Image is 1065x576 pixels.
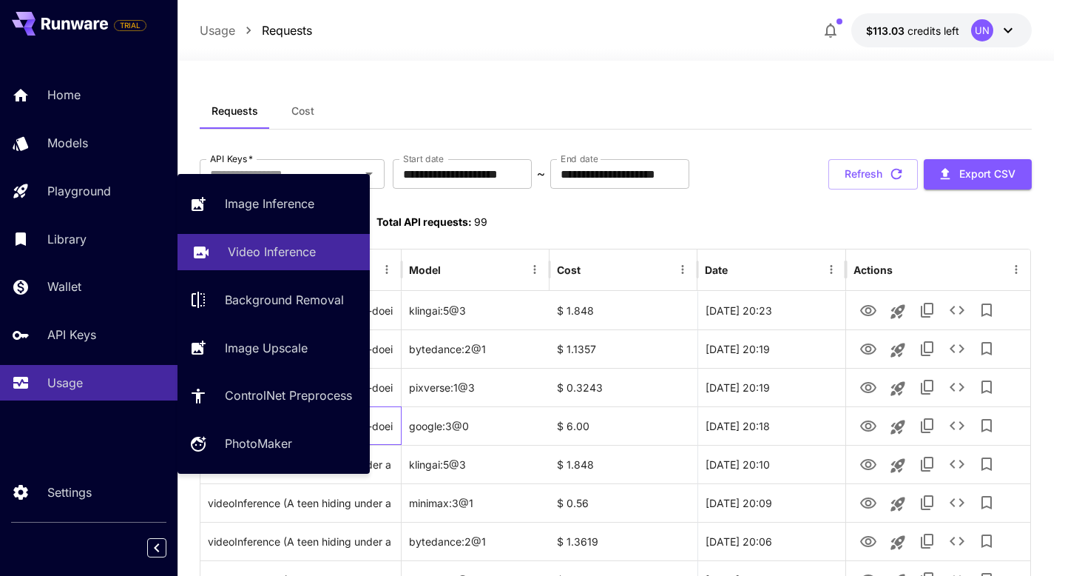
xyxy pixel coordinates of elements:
[474,215,487,228] span: 99
[403,153,444,165] label: Start date
[972,295,1001,325] button: Add to library
[853,410,883,441] button: View Video
[208,523,394,560] div: Click to copy prompt
[913,449,942,479] button: Copy TaskUUID
[291,104,314,118] span: Cost
[972,411,1001,441] button: Add to library
[851,13,1032,47] button: $113.02755
[697,406,845,445] div: 25 Aug, 2025 20:18
[177,329,370,366] a: Image Upscale
[402,329,550,368] div: bytedance:2@1
[210,153,253,165] label: API Keys
[550,291,697,329] div: $ 1.848
[883,297,913,326] button: Launch in playground
[705,264,728,276] div: Date
[177,378,370,414] a: ControlNet Preprocess
[550,445,697,483] div: $ 1.848
[971,19,993,41] div: UN
[942,526,972,556] button: See details
[853,487,883,518] button: View Video
[828,159,918,190] button: Refresh
[697,329,845,368] div: 25 Aug, 2025 20:19
[821,259,842,280] button: Menu
[550,329,697,368] div: $ 1.1357
[402,483,550,522] div: minimax:3@1
[883,374,913,403] button: Launch in playground
[883,528,913,557] button: Launch in playground
[47,86,81,104] p: Home
[550,406,697,445] div: $ 6.00
[697,291,845,329] div: 25 Aug, 2025 20:23
[972,526,1001,556] button: Add to library
[972,488,1001,518] button: Add to library
[200,21,235,39] p: Usage
[942,488,972,518] button: See details
[942,449,972,479] button: See details
[972,449,1001,479] button: Add to library
[866,24,907,37] span: $113.03
[913,411,942,441] button: Copy TaskUUID
[115,20,146,31] span: TRIAL
[1006,259,1027,280] button: Menu
[697,368,845,406] div: 25 Aug, 2025 20:19
[697,522,845,560] div: 25 Aug, 2025 20:06
[883,489,913,519] button: Launch in playground
[47,278,81,295] p: Wallet
[866,23,959,38] div: $113.02755
[942,334,972,364] button: See details
[550,522,697,560] div: $ 1.3619
[524,259,545,280] button: Menu
[225,339,308,357] p: Image Upscale
[883,412,913,442] button: Launch in playground
[47,326,96,344] p: API Keys
[883,451,913,480] button: Launch in playground
[442,259,463,280] button: Sort
[376,215,472,228] span: Total API requests:
[47,134,88,152] p: Models
[550,368,697,406] div: $ 0.3243
[402,291,550,329] div: klingai:5@3
[942,411,972,441] button: See details
[402,522,550,560] div: bytedance:2@1
[402,368,550,406] div: pixverse:1@3
[924,159,1032,190] button: Export CSV
[972,372,1001,402] button: Add to library
[359,164,379,184] button: Open
[177,186,370,222] a: Image Inference
[907,24,959,37] span: credits left
[177,282,370,318] a: Background Removal
[853,333,883,364] button: View Video
[376,259,397,280] button: Menu
[147,538,166,557] button: Collapse sidebar
[550,483,697,522] div: $ 0.56
[225,435,292,452] p: PhotoMaker
[853,449,883,479] button: View Video
[561,153,598,165] label: End date
[972,334,1001,364] button: Add to library
[672,259,693,280] button: Menu
[853,372,883,402] button: View Video
[697,445,845,483] div: 25 Aug, 2025 20:10
[208,484,394,522] div: Click to copy prompt
[114,16,146,34] span: Add your payment card to enable full platform functionality.
[853,295,883,325] button: View Video
[913,334,942,364] button: Copy TaskUUID
[913,526,942,556] button: Copy TaskUUID
[913,488,942,518] button: Copy TaskUUID
[853,264,893,276] div: Actions
[225,386,352,404] p: ControlNet Preprocess
[212,104,258,118] span: Requests
[158,535,177,561] div: Collapse sidebar
[729,259,750,280] button: Sort
[697,483,845,522] div: 25 Aug, 2025 20:09
[47,230,87,248] p: Library
[47,374,83,392] p: Usage
[177,426,370,462] a: PhotoMaker
[582,259,603,280] button: Sort
[853,526,883,556] button: View Video
[913,295,942,325] button: Copy TaskUUID
[942,372,972,402] button: See details
[177,234,370,270] a: Video Inference
[47,483,92,501] p: Settings
[402,445,550,483] div: klingai:5@3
